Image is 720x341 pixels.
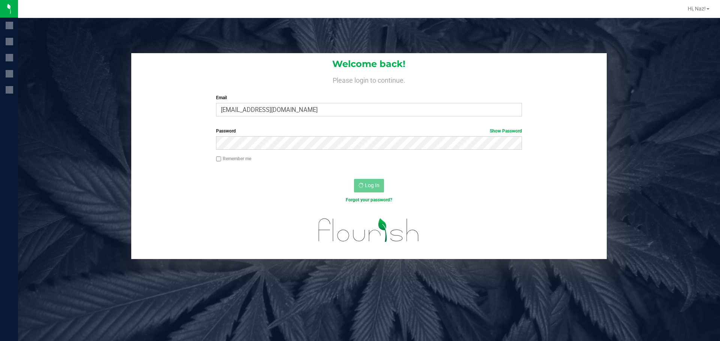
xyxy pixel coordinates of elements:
[354,179,384,192] button: Log In
[346,197,392,203] a: Forgot your password?
[309,211,428,249] img: flourish_logo.svg
[131,75,607,84] h4: Please login to continue.
[688,6,706,12] span: Hi, Naz!
[365,182,379,188] span: Log In
[216,156,221,162] input: Remember me
[216,94,522,101] label: Email
[216,128,236,134] span: Password
[131,59,607,69] h1: Welcome back!
[490,128,522,134] a: Show Password
[216,155,251,162] label: Remember me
